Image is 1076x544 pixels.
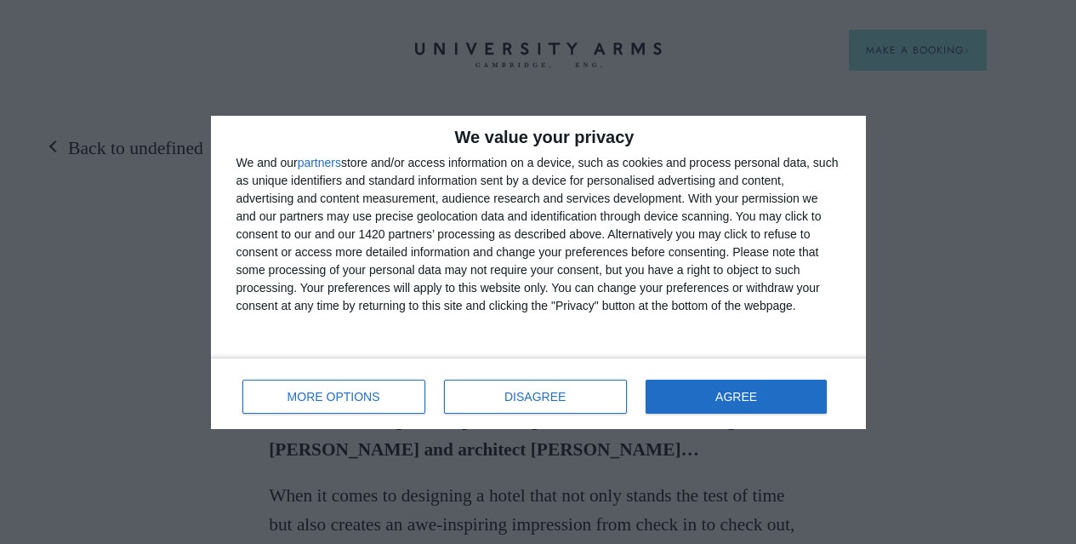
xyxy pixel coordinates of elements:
[211,116,866,429] div: qc-cmp2-ui
[646,380,828,414] button: AGREE
[298,157,341,169] button: partners
[504,391,566,403] span: DISAGREE
[444,380,627,414] button: DISAGREE
[236,154,840,315] div: We and our store and/or access information on a device, such as cookies and process personal data...
[715,391,757,403] span: AGREE
[288,391,380,403] span: MORE OPTIONS
[242,380,425,414] button: MORE OPTIONS
[236,129,840,146] h2: We value your privacy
